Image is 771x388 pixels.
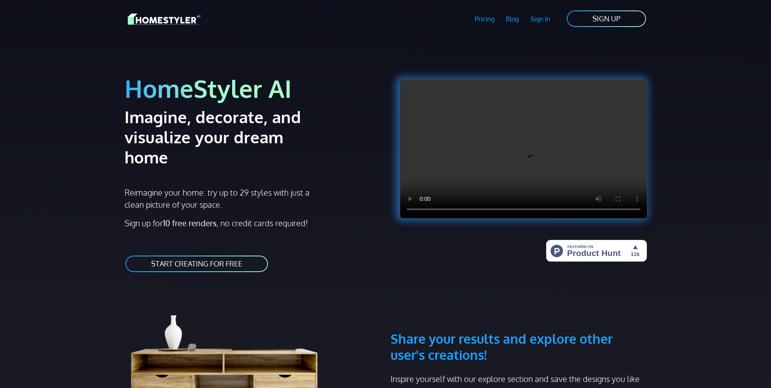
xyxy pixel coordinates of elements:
p: Sign up for , no credit cards required! [125,217,381,229]
a: Sign In [525,10,556,28]
h2: Imagine, decorate, and visualize your dream home [125,107,330,167]
h1: HomeStyler AI [125,73,381,103]
p: Reimagine your home: try up to 29 styles with just a clean picture of your space. [125,186,317,211]
img: HomeStyler AI - Interior Design Made Easy: One Click to Your Dream Home | Product Hunt [546,240,647,262]
h3: Share your results and explore other user's creations! [391,292,647,363]
a: SIGN UP [566,10,647,28]
a: START CREATING FOR FREE [125,255,269,273]
img: HomeStyler AI logo [128,12,200,26]
a: Blog [500,10,525,28]
strong: 10 free renders [163,218,216,228]
a: Pricing [469,10,500,28]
